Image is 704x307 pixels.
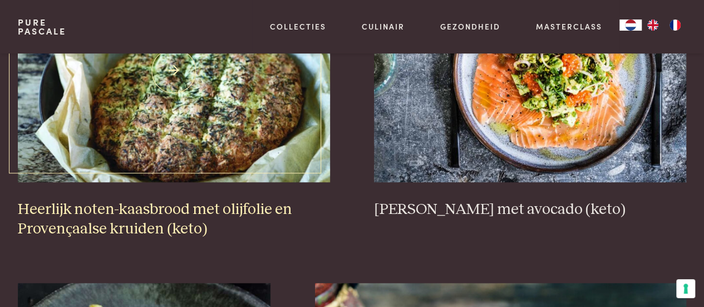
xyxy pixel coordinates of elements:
h3: Heerlijk noten-kaasbrood met olijfolie en Provençaalse kruiden (keto) [18,200,330,238]
a: Gezondheid [440,21,500,32]
a: Culinair [362,21,405,32]
div: Language [619,20,642,31]
ul: Language list [642,20,686,31]
a: FR [664,20,686,31]
aside: Language selected: Nederlands [619,20,686,31]
a: Masterclass [535,21,602,32]
h3: [PERSON_NAME] met avocado (keto) [374,200,686,220]
a: PurePascale [18,18,66,36]
a: Collecties [270,21,326,32]
a: EN [642,20,664,31]
a: NL [619,20,642,31]
button: Uw voorkeuren voor toestemming voor trackingtechnologieën [676,279,695,298]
